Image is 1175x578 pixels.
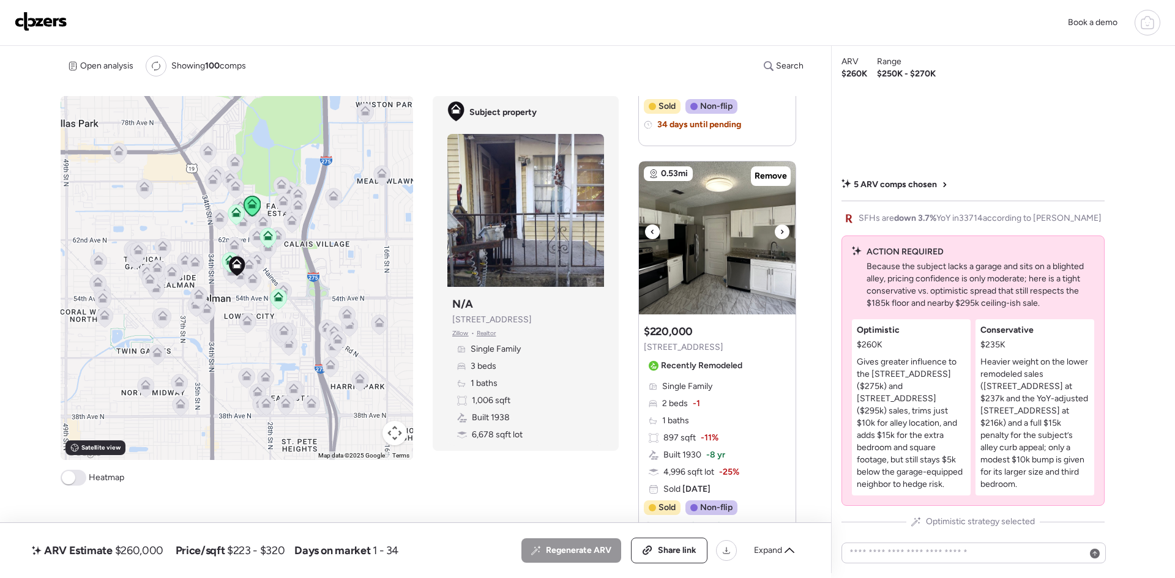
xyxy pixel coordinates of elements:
[857,339,882,351] span: $260K
[706,449,725,461] span: -8 yr
[64,444,104,460] a: Open this area in Google Maps (opens a new window)
[857,324,900,336] span: Optimistic
[205,61,220,71] span: 100
[980,339,1005,351] span: $235K
[700,502,733,514] span: Non-flip
[469,106,537,119] span: Subject property
[663,466,714,478] span: 4,996 sqft lot
[859,212,1102,224] span: SFHs are YoY in 33714 according to [PERSON_NAME]
[681,484,711,494] span: [DATE]
[841,68,867,80] span: $260K
[894,213,936,223] span: down 3.7%
[657,119,741,131] span: 34 days until pending
[452,328,469,338] span: Zillow
[663,432,696,444] span: 897 sqft
[854,179,937,191] span: 5 ARV comps chosen
[663,449,701,461] span: Built 1930
[176,543,225,558] span: Price/sqft
[755,170,787,182] span: Remove
[693,398,700,410] span: -1
[662,415,689,427] span: 1 baths
[89,472,124,484] span: Heatmap
[171,60,246,72] span: Showing comps
[644,324,693,339] h3: $220,000
[877,68,936,80] span: $250K - $270K
[471,328,474,338] span: •
[841,56,859,68] span: ARV
[776,60,804,72] span: Search
[472,412,510,424] span: Built 1938
[754,544,782,557] span: Expand
[382,421,407,445] button: Map camera controls
[857,356,966,491] p: Gives greater influence to the [STREET_ADDRESS] ($275k) and [STREET_ADDRESS] ($295k) sales, trims...
[700,100,733,113] span: Non-flip
[472,429,523,441] span: 6,678 sqft lot
[452,314,532,326] span: [STREET_ADDRESS]
[980,324,1034,336] span: Conservative
[701,432,718,444] span: -11%
[452,297,473,311] h3: N/A
[373,543,398,558] span: 1 - 34
[15,12,67,31] img: Logo
[80,60,133,72] span: Open analysis
[471,343,521,355] span: Single Family
[227,543,285,558] span: $223 - $320
[662,380,712,393] span: Single Family
[661,360,742,372] span: Recently Remodeled
[644,341,723,354] span: [STREET_ADDRESS]
[115,543,163,558] span: $260,000
[662,398,688,410] span: 2 beds
[661,168,688,180] span: 0.53mi
[663,483,711,495] span: Sold
[658,100,676,113] span: Sold
[81,443,121,453] span: Satellite view
[546,544,611,557] span: Regenerate ARV
[44,543,113,558] span: ARV Estimate
[867,261,1094,309] p: Because the subject lacks a garage and sits on a blighted alley, pricing confidence is only moder...
[657,520,730,532] span: 1 day until pending
[1068,17,1117,28] span: Book a demo
[719,466,739,478] span: -25%
[658,502,676,514] span: Sold
[472,395,510,407] span: 1,006 sqft
[980,356,1089,491] p: Heavier weight on the lower remodeled sales ([STREET_ADDRESS] at $237k and the YoY-adjusted [STRE...
[658,544,696,557] span: Share link
[471,360,496,372] span: 3 beds
[867,246,944,258] span: ACTION REQUIRED
[294,543,370,558] span: Days on market
[477,328,496,338] span: Realtor
[64,444,104,460] img: Google
[392,452,409,459] a: Terms (opens in new tab)
[926,516,1035,528] span: Optimistic strategy selected
[471,377,498,390] span: 1 baths
[318,452,385,459] span: Map data ©2025 Google
[877,56,901,68] span: Range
